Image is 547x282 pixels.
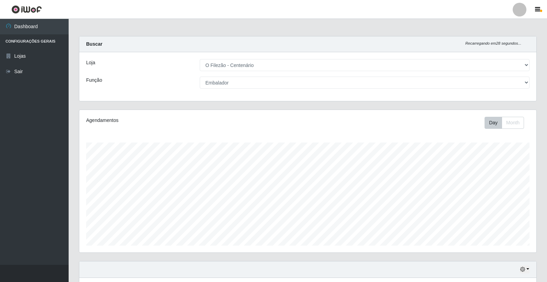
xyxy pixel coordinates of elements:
div: First group [485,117,524,129]
button: Month [502,117,524,129]
div: Agendamentos [86,117,265,124]
label: Função [86,77,102,84]
i: Recarregando em 28 segundos... [465,41,521,45]
button: Day [485,117,502,129]
div: Toolbar with button groups [485,117,529,129]
label: Loja [86,59,95,66]
strong: Buscar [86,41,102,47]
img: CoreUI Logo [11,5,42,14]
